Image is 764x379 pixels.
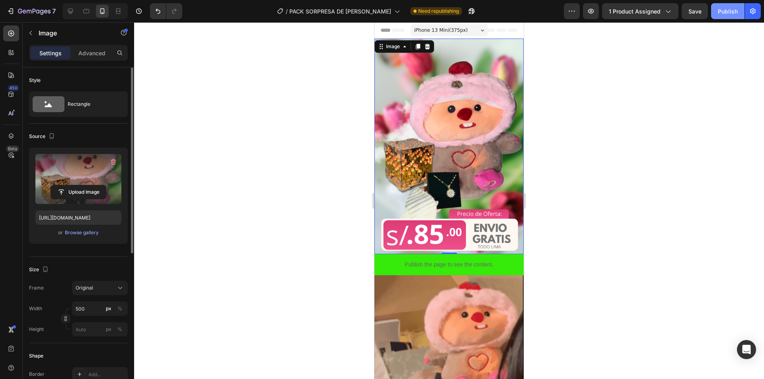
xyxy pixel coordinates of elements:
button: % [104,325,113,334]
button: Browse gallery [64,229,99,237]
button: Save [682,3,708,19]
div: Beta [6,146,19,152]
button: Publish [711,3,745,19]
button: Upload Image [51,185,106,199]
div: px [106,305,111,312]
span: Need republishing [418,8,459,15]
div: Style [29,77,41,84]
div: Undo/Redo [150,3,182,19]
p: Settings [39,49,62,57]
div: Add... [88,371,126,378]
div: Browse gallery [65,229,99,236]
button: 7 [3,3,59,19]
span: Original [76,284,93,292]
p: 7 [52,6,56,16]
button: % [104,304,113,313]
span: 1 product assigned [609,7,661,16]
div: px [106,326,111,333]
div: 450 [8,85,19,91]
label: Width [29,305,42,312]
p: Image [39,28,106,38]
div: Open Intercom Messenger [737,340,756,359]
div: % [117,326,122,333]
div: Source [29,131,57,142]
button: px [115,304,125,313]
div: Publish [718,7,738,16]
span: Save [688,8,702,15]
label: Height [29,326,44,333]
iframe: Design area [374,22,524,379]
input: px% [72,301,128,316]
span: or [58,228,63,237]
input: px% [72,322,128,336]
div: Shape [29,352,43,360]
span: PACK SORPRESA DE [PERSON_NAME] [289,7,391,16]
span: / [286,7,288,16]
div: % [117,305,122,312]
button: Original [72,281,128,295]
div: Size [29,264,50,275]
div: Rectangle [68,95,116,113]
p: Advanced [78,49,105,57]
button: 1 product assigned [602,3,678,19]
input: https://example.com/image.jpg [35,210,121,225]
label: Frame [29,284,44,292]
button: px [115,325,125,334]
div: Border [29,371,45,378]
